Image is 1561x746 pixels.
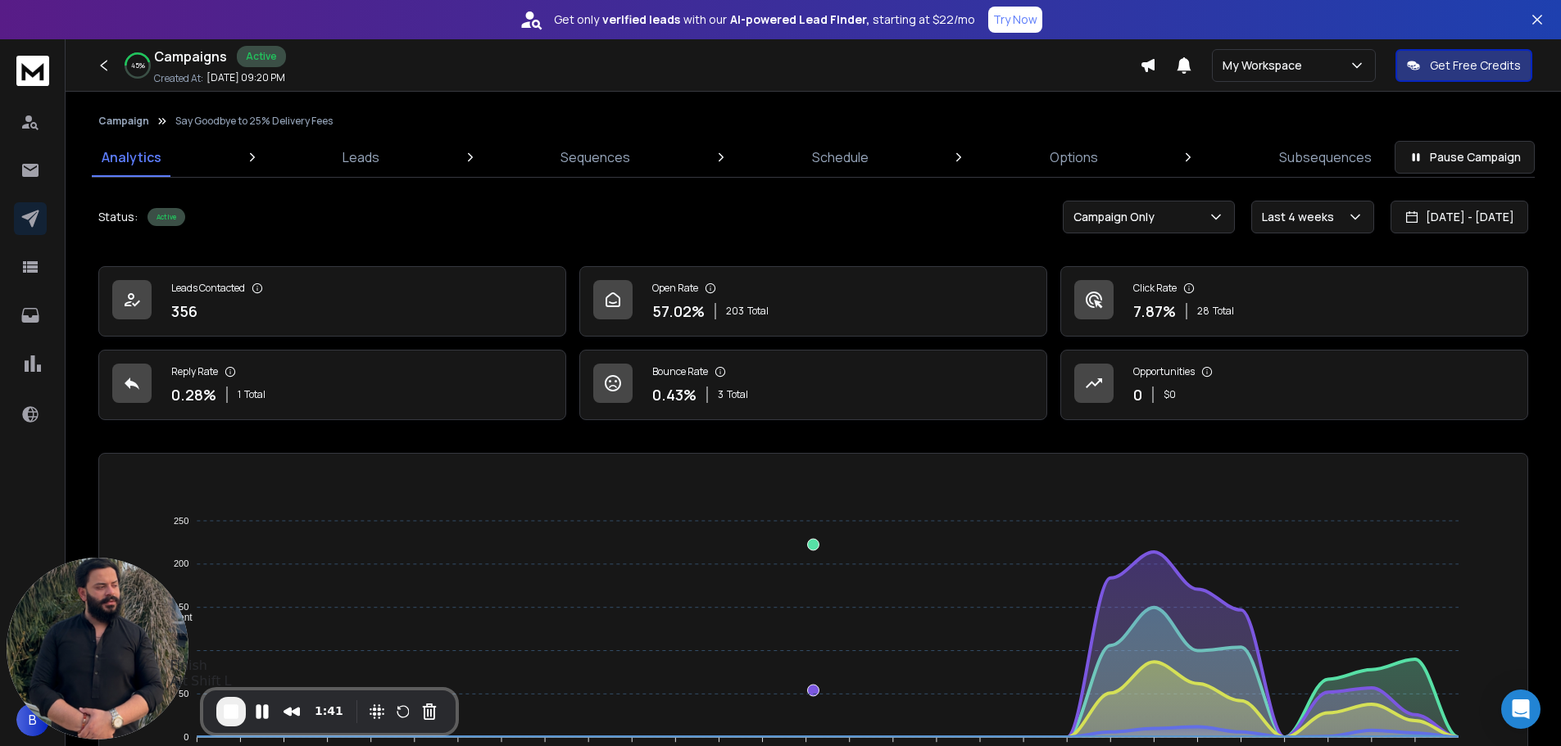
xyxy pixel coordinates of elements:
[343,147,379,167] p: Leads
[1073,209,1161,225] p: Campaign Only
[171,383,216,406] p: 0.28 %
[1213,305,1234,318] span: Total
[812,147,869,167] p: Schedule
[1060,266,1528,337] a: Click Rate7.87%28Total
[993,11,1037,28] p: Try Now
[16,56,49,86] img: logo
[718,388,724,401] span: 3
[579,266,1047,337] a: Open Rate57.02%203Total
[175,115,333,128] p: Say Goodbye to 25% Delivery Fees
[102,147,161,167] p: Analytics
[154,72,203,85] p: Created At:
[171,365,218,378] p: Reply Rate
[602,11,680,28] strong: verified leads
[1133,383,1142,406] p: 0
[1050,147,1098,167] p: Options
[1223,57,1309,74] p: My Workspace
[184,732,188,742] tspan: 0
[560,147,630,167] p: Sequences
[333,138,389,177] a: Leads
[98,209,138,225] p: Status:
[237,46,286,67] div: Active
[92,138,171,177] a: Analytics
[1060,350,1528,420] a: Opportunities0$0
[244,388,265,401] span: Total
[802,138,878,177] a: Schedule
[171,282,245,295] p: Leads Contacted
[1164,388,1176,401] p: $ 0
[551,138,640,177] a: Sequences
[1501,689,1541,729] div: Open Intercom Messenger
[1133,282,1177,295] p: Click Rate
[1430,57,1521,74] p: Get Free Credits
[1133,365,1195,378] p: Opportunities
[171,300,197,323] p: 356
[1395,49,1532,82] button: Get Free Credits
[238,388,241,401] span: 1
[988,7,1042,33] button: Try Now
[1197,305,1209,318] span: 28
[1279,147,1372,167] p: Subsequences
[1262,209,1341,225] p: Last 4 weeks
[154,47,227,66] h1: Campaigns
[1133,300,1176,323] p: 7.87 %
[1269,138,1382,177] a: Subsequences
[747,305,769,318] span: Total
[147,208,185,226] div: Active
[1040,138,1108,177] a: Options
[554,11,975,28] p: Get only with our starting at $22/mo
[174,516,188,526] tspan: 250
[579,350,1047,420] a: Bounce Rate0.43%3Total
[730,11,869,28] strong: AI-powered Lead Finder,
[652,300,705,323] p: 57.02 %
[1391,201,1528,233] button: [DATE] - [DATE]
[1395,141,1535,174] button: Pause Campaign
[652,383,697,406] p: 0.43 %
[98,115,149,128] button: Campaign
[98,350,566,420] a: Reply Rate0.28%1Total
[727,388,748,401] span: Total
[652,282,698,295] p: Open Rate
[98,266,566,337] a: Leads Contacted356
[131,61,145,70] p: 45 %
[652,365,708,378] p: Bounce Rate
[206,71,285,84] p: [DATE] 09:20 PM
[160,612,193,623] span: Sent
[726,305,744,318] span: 203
